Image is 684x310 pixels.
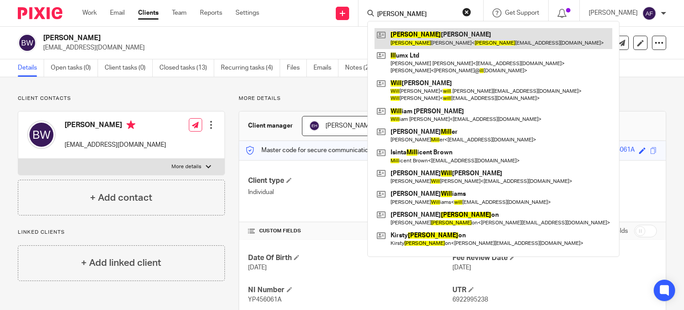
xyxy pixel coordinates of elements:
h4: + Add linked client [81,256,161,270]
i: Primary [126,120,135,129]
span: [DATE] [452,265,471,271]
a: Email [110,8,125,17]
div: YP456061A [601,145,635,156]
a: Emails [313,59,338,77]
p: [EMAIL_ADDRESS][DOMAIN_NAME] [43,43,545,52]
img: svg%3E [309,120,320,131]
p: Linked clients [18,229,225,236]
a: Clients [138,8,159,17]
span: YP456061A [248,297,281,303]
a: Notes (2) [345,59,378,77]
a: Work [82,8,97,17]
span: 6922995238 [452,297,488,303]
img: svg%3E [642,6,656,21]
span: [PERSON_NAME] [326,123,375,129]
h4: + Add contact [90,191,152,205]
h4: UTR [452,285,657,295]
p: Individual [248,188,452,197]
h4: Date Of Birth [248,253,452,263]
h4: NI Number [248,285,452,295]
a: Closed tasks (13) [159,59,214,77]
a: Reports [200,8,222,17]
h4: Client type [248,176,452,186]
p: Master code for secure communications and files [246,146,399,155]
h2: [PERSON_NAME] [43,33,445,43]
h4: CUSTOM FIELDS [248,227,452,235]
h4: [PERSON_NAME] [65,120,166,132]
img: svg%3E [18,33,37,52]
button: Clear [462,8,471,17]
input: Search [376,11,456,19]
a: Files [287,59,307,77]
img: Pixie [18,7,62,19]
p: [PERSON_NAME] [589,8,638,17]
a: Details [18,59,44,77]
a: Team [172,8,187,17]
a: Recurring tasks (4) [221,59,280,77]
p: [EMAIL_ADDRESS][DOMAIN_NAME] [65,141,166,149]
h3: Client manager [248,121,293,130]
p: More details [171,163,201,170]
span: [DATE] [248,265,267,271]
p: Client contacts [18,95,225,102]
a: Open tasks (0) [51,59,98,77]
p: More details [239,95,666,102]
img: svg%3E [27,120,56,149]
h4: Fee Review Date [452,253,657,263]
a: Settings [236,8,259,17]
a: Client tasks (0) [105,59,153,77]
span: Get Support [505,10,539,16]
